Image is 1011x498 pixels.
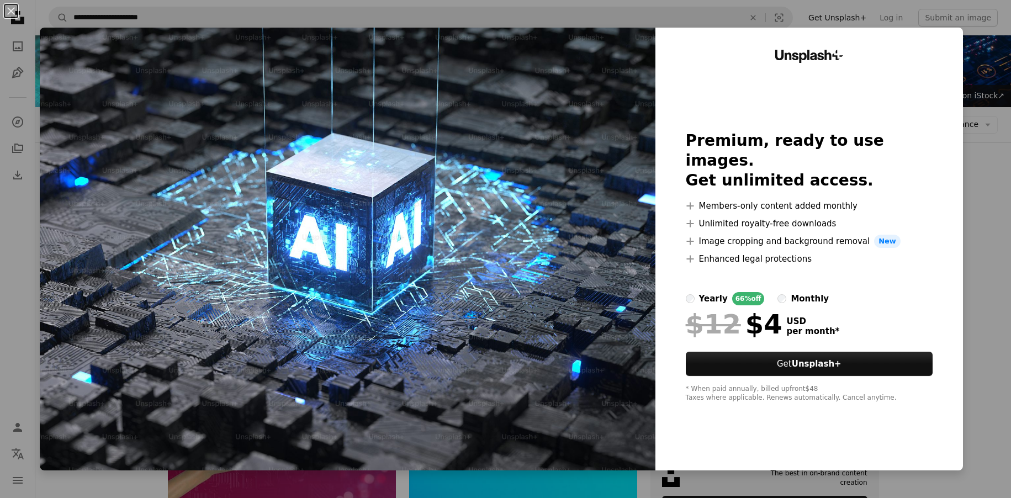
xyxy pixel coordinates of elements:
input: monthly [777,294,786,303]
li: Image cropping and background removal [686,235,933,248]
div: $4 [686,310,782,338]
div: monthly [791,292,829,305]
span: New [874,235,901,248]
div: * When paid annually, billed upfront $48 Taxes where applicable. Renews automatically. Cancel any... [686,385,933,402]
h2: Premium, ready to use images. Get unlimited access. [686,131,933,190]
span: USD [787,316,840,326]
strong: Unsplash+ [792,359,841,369]
div: 66% off [732,292,765,305]
div: yearly [699,292,728,305]
input: yearly66%off [686,294,695,303]
li: Unlimited royalty-free downloads [686,217,933,230]
span: $12 [686,310,741,338]
li: Members-only content added monthly [686,199,933,213]
span: per month * [787,326,840,336]
li: Enhanced legal protections [686,252,933,266]
button: GetUnsplash+ [686,352,933,376]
